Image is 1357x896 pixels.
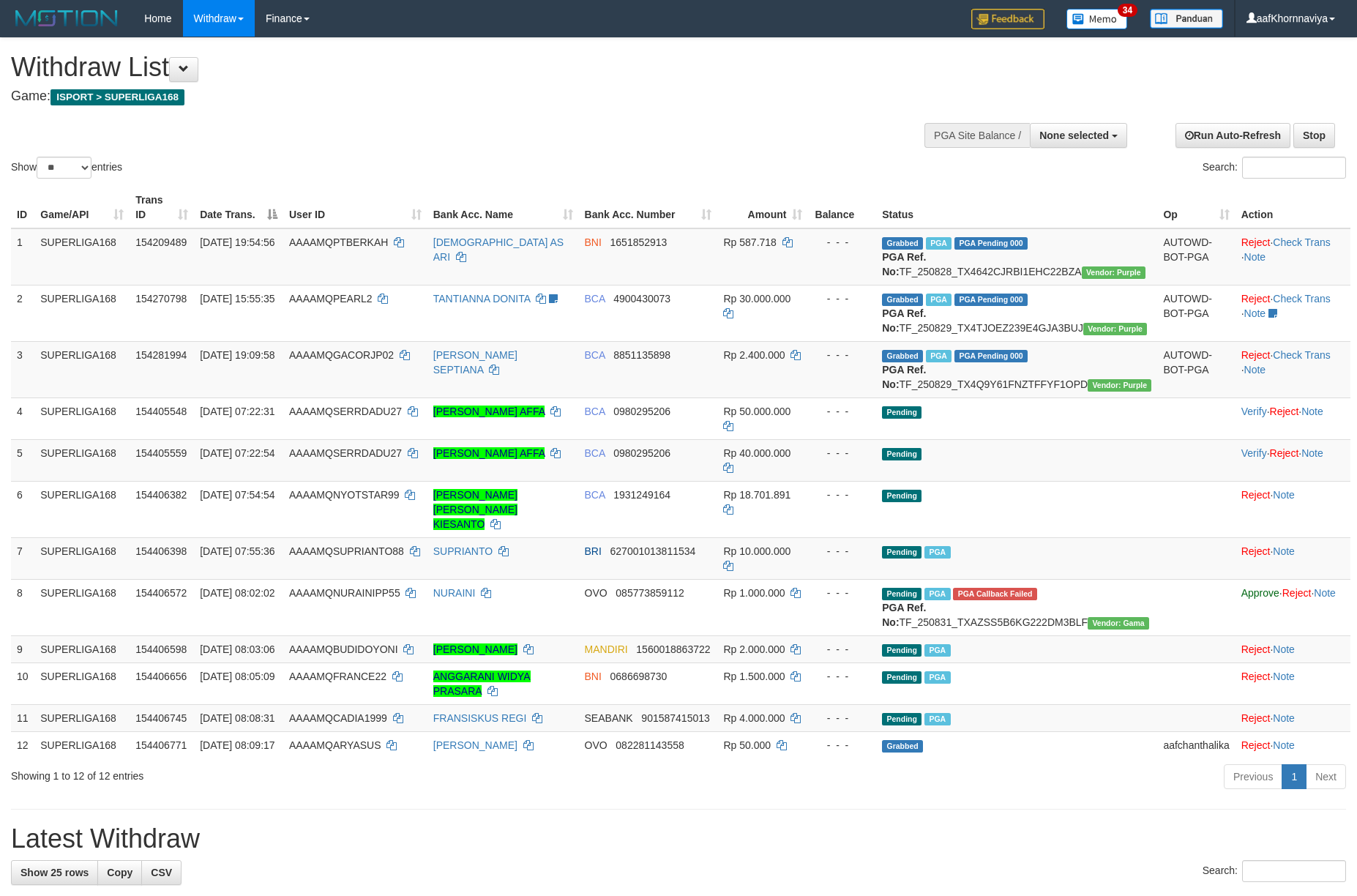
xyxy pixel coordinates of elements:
[289,712,387,724] span: AAAAMQCADIA1999
[814,586,870,600] div: - - -
[1157,285,1235,341] td: AUTOWD-BOT-PGA
[723,406,790,417] span: Rp 50.000.000
[814,291,870,306] div: - - -
[1301,406,1323,417] a: Note
[11,763,555,783] div: Showing 1 to 12 of 12 entries
[882,588,922,600] span: Pending
[289,293,373,305] span: AAAAMQPEARL2
[814,446,870,460] div: - - -
[926,294,952,306] span: Marked by aafmaleo
[924,713,950,725] span: Marked by aafromsomean
[1235,481,1350,537] td: ·
[200,447,274,459] span: [DATE] 07:22:54
[924,671,950,684] span: Marked by aafchhiseyha
[11,7,122,29] img: MOTION_logo.png
[1273,293,1331,305] a: Check Trans
[814,711,870,725] div: - - -
[1235,579,1350,635] td: · ·
[135,447,187,459] span: 154405559
[876,228,1157,285] td: TF_250828_TX4642CJRBI1EHC22BZA
[616,739,684,751] span: Copy 082281143558 to clipboard
[1241,406,1267,417] a: Verify
[11,187,34,228] th: ID
[11,397,34,439] td: 4
[200,671,274,682] span: [DATE] 08:05:09
[723,643,785,655] span: Rp 2.000.000
[135,489,187,501] span: 154406382
[610,236,668,248] span: Copy 1651852913 to clipboard
[200,236,274,248] span: [DATE] 19:54:56
[585,349,605,361] span: BCA
[924,123,1030,148] div: PGA Site Balance /
[135,406,187,417] span: 154405548
[34,731,130,758] td: SUPERLIGA168
[1241,587,1279,599] a: Approve
[814,544,870,559] div: - - -
[1273,349,1331,361] a: Check Trans
[433,447,545,459] a: [PERSON_NAME] AFFA
[814,738,870,753] div: - - -
[11,662,34,704] td: 10
[610,671,668,682] span: Copy 0686698730 to clipboard
[37,157,91,179] select: Showentries
[814,488,870,502] div: - - -
[11,579,34,635] td: 8
[882,644,922,657] span: Pending
[135,545,187,557] span: 154406398
[876,341,1157,397] td: TF_250829_TX4Q9Y61FNZTFFYF1OPD
[585,236,602,248] span: BNI
[34,285,130,341] td: SUPERLIGA168
[882,294,923,306] span: Grabbed
[814,642,870,657] div: - - -
[616,587,684,599] span: Copy 085773859112 to clipboard
[1273,545,1295,557] a: Note
[882,602,926,628] b: PGA Ref. No:
[433,545,493,557] a: SUPRIANTO
[723,293,790,305] span: Rp 30.000.000
[1301,447,1323,459] a: Note
[1157,341,1235,397] td: AUTOWD-BOT-PGA
[433,349,517,376] a: [PERSON_NAME] SEPTIANA
[1242,157,1346,179] input: Search:
[11,481,34,537] td: 6
[1282,764,1306,789] a: 1
[1273,712,1295,724] a: Note
[585,671,602,682] span: BNI
[1314,587,1336,599] a: Note
[882,307,926,334] b: PGA Ref. No:
[1241,712,1271,724] a: Reject
[34,704,130,731] td: SUPERLIGA168
[1224,764,1282,789] a: Previous
[11,439,34,481] td: 5
[1203,860,1346,882] label: Search:
[135,236,187,248] span: 154209489
[585,712,633,724] span: SEABANK
[11,731,34,758] td: 12
[289,545,404,557] span: AAAAMQSUPRIANTO88
[289,489,400,501] span: AAAAMQNYOTSTAR99
[641,712,709,724] span: Copy 901587415013 to clipboard
[427,187,579,228] th: Bank Acc. Name: activate to sort column ascending
[1241,293,1271,305] a: Reject
[954,294,1028,306] span: PGA Pending
[34,635,130,662] td: SUPERLIGA168
[1235,662,1350,704] td: ·
[289,406,402,417] span: AAAAMQSERRDADU27
[433,671,531,697] a: ANGGARANI WIDYA PRASARA
[1066,9,1128,29] img: Button%20Memo.svg
[11,53,890,82] h1: Withdraw List
[814,348,870,362] div: - - -
[723,236,776,248] span: Rp 587.718
[200,739,274,751] span: [DATE] 08:09:17
[135,739,187,751] span: 154406771
[11,157,122,179] label: Show entries
[433,406,545,417] a: [PERSON_NAME] AFFA
[1157,228,1235,285] td: AUTOWD-BOT-PGA
[723,671,785,682] span: Rp 1.500.000
[1235,439,1350,481] td: · ·
[1039,130,1109,141] span: None selected
[876,579,1157,635] td: TF_250831_TXAZSS5B6KG222DM3BLF
[1306,764,1346,789] a: Next
[1082,266,1145,279] span: Vendor URL: https://trx4.1velocity.biz
[882,448,922,460] span: Pending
